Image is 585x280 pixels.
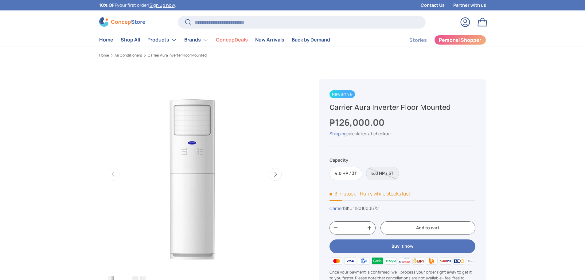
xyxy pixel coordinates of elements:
[255,34,284,46] a: New Arrivals
[453,2,486,9] a: Partner with us
[99,34,113,46] a: Home
[181,34,212,46] summary: Brands
[99,53,109,57] a: Home
[99,2,176,9] p: your first order! .
[452,256,466,266] img: bdo
[148,53,207,57] a: Carrier Aura Inverter Floor Mounted
[330,190,356,197] span: 3 in stock
[330,130,475,137] div: calculated at checkout.
[330,256,343,266] img: master
[330,157,348,163] legend: Capacity
[99,17,145,27] img: ConcepStore
[147,34,177,46] a: Products
[292,34,330,46] a: Back by Demand
[357,256,370,266] img: gcash
[411,256,425,266] img: bpi
[343,256,357,266] img: visa
[425,256,439,266] img: ubp
[370,256,384,266] img: grabpay
[366,167,399,180] label: Sold out
[343,205,379,211] span: |
[439,256,452,266] img: qrph
[330,116,386,128] strong: ₱126,000.00
[384,256,398,266] img: maya
[330,239,475,253] button: Buy it now
[434,35,486,45] a: Personal Shopper
[330,90,355,98] span: New arrival
[330,205,343,211] a: Carrier
[150,2,175,8] a: Sign up now
[421,2,453,9] a: Contact Us
[115,53,142,57] a: Air Conditioners
[409,34,427,46] a: Stories
[357,190,412,197] p: - Hurry while stocks last!
[380,221,475,235] button: Add to cart
[99,53,304,58] nav: Breadcrumbs
[330,131,346,136] a: Shipping
[184,34,209,46] a: Brands
[144,34,181,46] summary: Products
[99,34,330,46] nav: Primary
[344,205,354,211] span: SKU:
[355,205,379,211] span: 1801000672
[330,103,475,112] h1: Carrier Aura Inverter Floor Mounted
[121,34,140,46] a: Shop All
[99,2,117,8] strong: 10% OFF
[439,37,481,42] span: Personal Shopper
[398,256,411,266] img: billease
[466,256,479,266] img: metrobank
[216,34,248,46] a: ConcepDeals
[395,34,486,46] nav: Secondary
